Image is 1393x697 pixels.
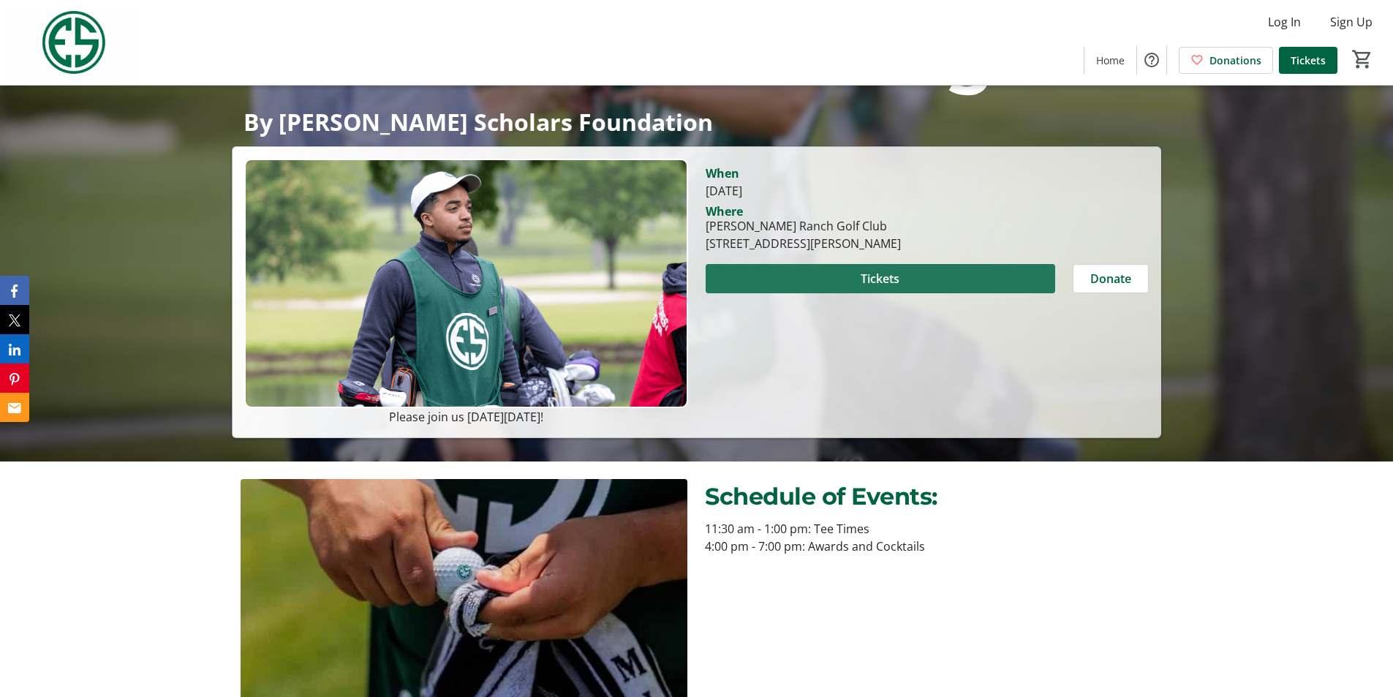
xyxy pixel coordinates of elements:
p: 4:00 pm - 7:00 pm: Awards and Cocktails [705,538,1152,555]
span: Donations [1209,53,1261,68]
button: Help [1137,45,1166,75]
button: Tickets [706,264,1055,293]
div: Where [706,206,743,217]
span: Sign Up [1330,13,1373,31]
p: Schedule of Events: [705,479,1152,514]
p: Please join us [DATE][DATE]! [244,408,687,426]
div: [PERSON_NAME] Ranch Golf Club [706,217,901,235]
span: Tickets [861,270,899,287]
span: Donate [1090,270,1131,287]
a: Donations [1179,47,1273,74]
p: By [PERSON_NAME] Scholars Foundation [244,109,1149,135]
p: 11:30 am - 1:00 pm: Tee Times [705,520,1152,538]
a: Home [1084,47,1136,74]
span: Home [1096,53,1125,68]
span: Log In [1268,13,1301,31]
button: Donate [1073,264,1149,293]
img: Campaign CTA Media Photo [244,159,687,408]
button: Sign Up [1318,10,1384,34]
div: [STREET_ADDRESS][PERSON_NAME] [706,235,901,252]
button: Cart [1349,46,1375,72]
button: Log In [1256,10,1313,34]
div: When [706,165,739,182]
img: Evans Scholars Foundation's Logo [9,6,139,79]
span: Tickets [1291,53,1326,68]
div: [DATE] [706,182,1149,200]
a: Tickets [1279,47,1337,74]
